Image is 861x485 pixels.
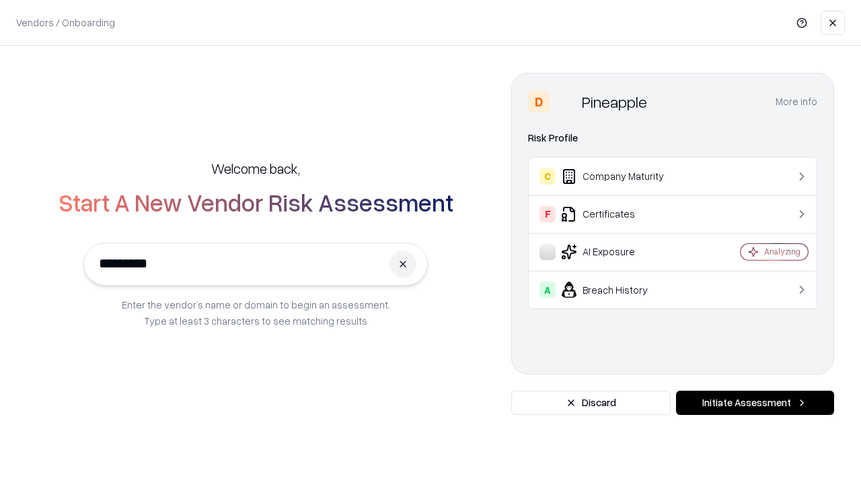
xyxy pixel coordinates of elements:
[776,90,817,114] button: More info
[528,91,550,112] div: D
[511,391,671,415] button: Discard
[122,296,390,329] p: Enter the vendor’s name or domain to begin an assessment. Type at least 3 characters to see match...
[539,168,700,185] div: Company Maturity
[764,246,800,257] div: Analyzing
[211,159,300,178] h5: Welcome back,
[539,282,556,298] div: A
[539,244,700,260] div: AI Exposure
[539,168,556,185] div: C
[582,91,647,112] div: Pineapple
[59,189,453,216] h2: Start A New Vendor Risk Assessment
[539,206,556,222] div: F
[539,282,700,298] div: Breach History
[555,91,576,112] img: Pineapple
[528,130,817,146] div: Risk Profile
[676,391,834,415] button: Initiate Assessment
[16,15,115,30] p: Vendors / Onboarding
[539,206,700,222] div: Certificates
